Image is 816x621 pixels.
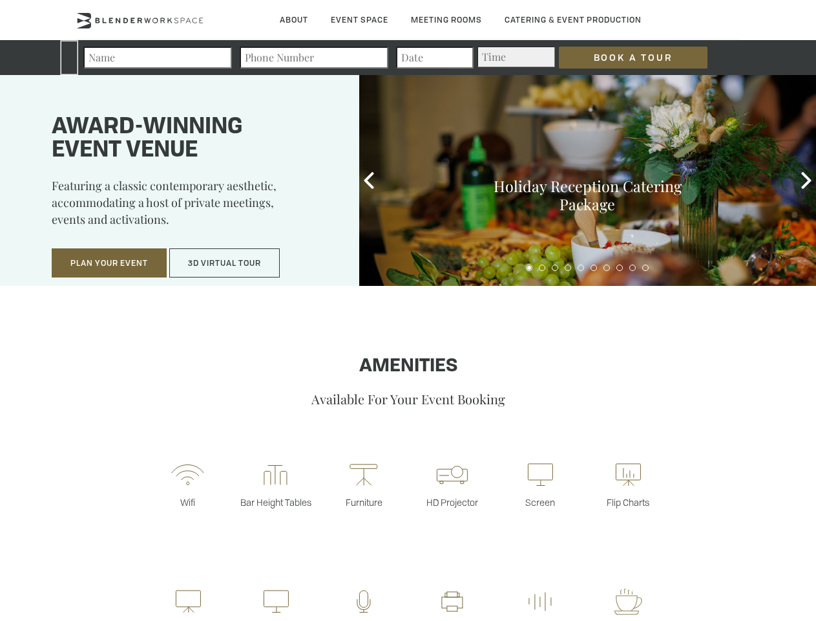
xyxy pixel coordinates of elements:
h1: Award-winning event venue [52,116,327,162]
p: Available For Your Event Booking [41,390,775,408]
p: Wifi [143,496,231,508]
a: Holiday Reception Catering Package [494,176,682,214]
p: Flip Charts [584,496,672,508]
p: Bar Height Tables [232,496,320,508]
input: Book a Tour [559,47,707,69]
p: Furniture [320,496,408,508]
p: Featuring a classic contemporary aesthetic, accommodating a host of private meetings, events and ... [52,177,327,237]
button: 3D Virtual Tour [169,248,280,278]
input: Phone Number [240,47,388,69]
input: Date [396,47,474,69]
p: Screen [496,496,584,508]
button: Plan Your Event [52,248,167,278]
h1: Amenities [41,356,775,377]
p: HD Projector [408,496,496,508]
input: Name [83,47,232,69]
